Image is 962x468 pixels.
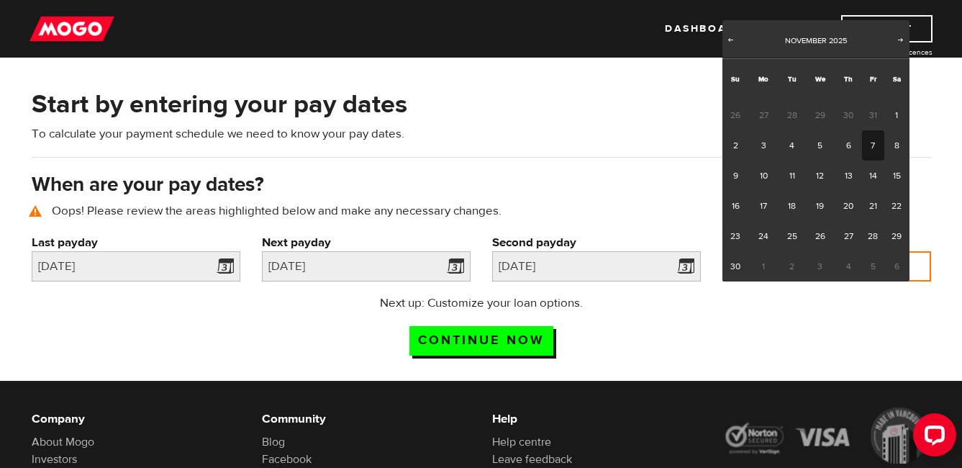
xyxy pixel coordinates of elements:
span: 31 [862,100,884,130]
a: 7 [862,130,884,161]
span: 2025 [829,35,847,46]
span: Monday [758,74,768,84]
a: Prev [724,34,738,48]
h6: Company [32,410,240,428]
a: 2 [722,130,749,161]
h2: Start by entering your pay dates [32,89,931,120]
a: Dashboard [665,15,744,42]
span: Wednesday [815,74,825,84]
a: 29 [884,221,909,251]
a: 22 [884,191,909,221]
a: 3 [749,130,779,161]
a: Money [770,15,815,42]
a: 11 [779,161,805,191]
span: Thursday [844,74,853,84]
h6: Community [262,410,471,428]
a: 28 [862,221,884,251]
span: Prev [725,34,736,45]
a: 4 [779,130,805,161]
a: 27 [835,221,861,251]
a: Logout [841,15,932,42]
img: mogo_logo-11ee424be714fa7cbb0f0f49df9e16ec.png [30,15,114,42]
span: 26 [722,100,749,130]
a: 8 [884,130,909,161]
span: 28 [779,100,805,130]
h6: Help [492,410,701,428]
span: Friday [870,74,876,84]
a: 5 [805,130,835,161]
span: 4 [835,251,861,282]
a: 20 [835,191,861,221]
p: To calculate your payment schedule we need to know your pay dates. [32,125,931,143]
span: 29 [805,100,835,130]
span: 5 [862,251,884,282]
span: Saturday [893,74,901,84]
a: 15 [884,161,909,191]
a: Blog [262,435,285,449]
a: 19 [805,191,835,221]
input: Continue now [409,326,553,356]
a: 16 [722,191,749,221]
iframe: LiveChat chat widget [902,408,962,468]
a: Investors [32,452,77,467]
a: 18 [779,191,805,221]
label: Next payday [262,234,471,251]
a: 23 [722,221,749,251]
a: 26 [805,221,835,251]
p: Oops! Please review the areas highlighted below and make any necessary changes. [32,202,931,220]
a: 24 [749,221,779,251]
a: Next [894,34,908,48]
a: 10 [749,161,779,191]
a: 14 [862,161,884,191]
a: Leave feedback [492,452,572,467]
span: 2 [779,251,805,282]
span: 27 [749,100,779,130]
span: November [785,35,827,46]
a: About Mogo [32,435,94,449]
label: Second payday [492,234,701,251]
a: 25 [779,221,805,251]
p: Next up: Customize your loan options. [338,294,624,312]
a: 6 [835,130,861,161]
a: Facebook [262,452,312,467]
a: 9 [722,161,749,191]
span: 30 [835,100,861,130]
a: 12 [805,161,835,191]
span: Tuesday [788,74,797,84]
a: 30 [722,251,749,282]
span: 1 [749,251,779,282]
a: Help centre [492,435,551,449]
a: 17 [749,191,779,221]
a: 1 [884,100,909,130]
a: 21 [862,191,884,221]
h3: When are your pay dates? [32,174,931,197]
label: Last payday [32,234,240,251]
img: legal-icons-92a2ffecb4d32d839781d1b4e4802d7b.png [722,408,931,464]
span: Next [895,34,907,45]
span: 3 [805,251,835,282]
span: Sunday [731,74,740,84]
span: 6 [884,251,909,282]
a: 13 [835,161,861,191]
